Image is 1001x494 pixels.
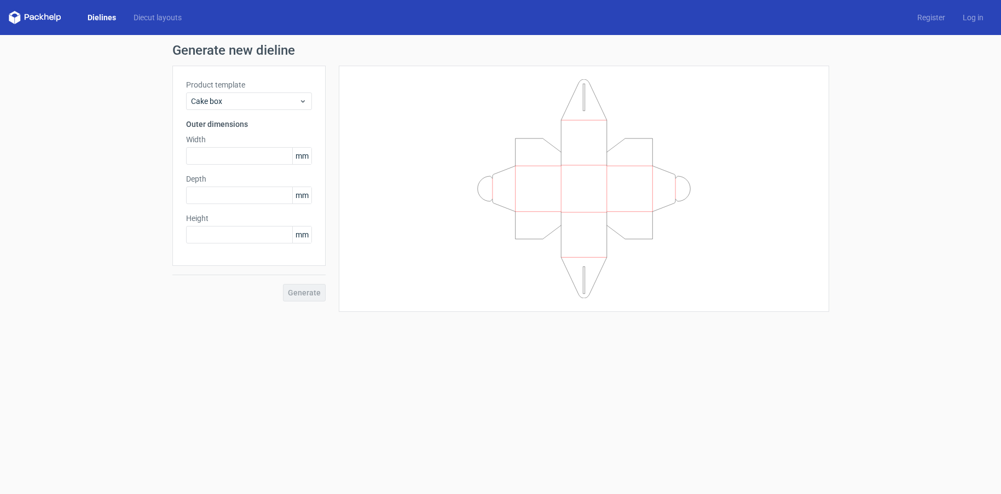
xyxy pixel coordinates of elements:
[79,12,125,23] a: Dielines
[186,79,312,90] label: Product template
[186,134,312,145] label: Width
[172,44,829,57] h1: Generate new dieline
[186,173,312,184] label: Depth
[954,12,992,23] a: Log in
[186,213,312,224] label: Height
[125,12,190,23] a: Diecut layouts
[191,96,299,107] span: Cake box
[186,119,312,130] h3: Outer dimensions
[292,226,311,243] span: mm
[909,12,954,23] a: Register
[292,148,311,164] span: mm
[292,187,311,204] span: mm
